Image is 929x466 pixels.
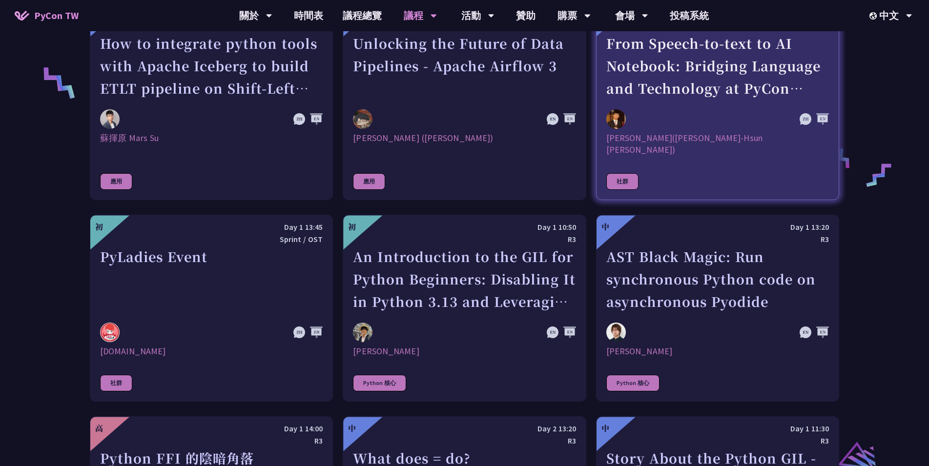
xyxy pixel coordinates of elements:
[100,375,132,391] div: 社群
[606,423,829,435] div: Day 1 11:30
[100,132,323,156] div: 蘇揮原 Mars Su
[606,323,626,342] img: Yuichiro Tachibana
[606,245,829,313] div: AST Black Magic: Run synchronous Python code on asynchronous Pyodide
[869,12,879,20] img: Locale Icon
[100,435,323,447] div: R3
[348,423,356,434] div: 中
[343,1,586,200] a: 中 Day 1 13:20 R1 Unlocking the Future of Data Pipelines - Apache Airflow 3 李唯 (Wei Lee) [PERSON_N...
[606,132,829,156] div: [PERSON_NAME]([PERSON_NAME]-Hsun [PERSON_NAME])
[90,1,333,200] a: 中 Day 2 10:50 R1 How to integrate python tools with Apache Iceberg to build ETLT pipeline on Shif...
[596,215,839,402] a: 中 Day 1 13:20 R3 AST Black Magic: Run synchronous Python code on asynchronous Pyodide Yuichiro Ta...
[100,233,323,245] div: Sprint / OST
[343,215,586,402] a: 初 Day 1 10:50 R3 An Introduction to the GIL for Python Beginners: Disabling It in Python 3.13 and...
[100,221,323,233] div: Day 1 13:45
[353,375,406,391] div: Python 核心
[353,435,576,447] div: R3
[596,1,839,200] a: 中 Day 2 14:00 R4 From Speech-to-text to AI Notebook: Bridging Language and Technology at PyCon [G...
[606,173,639,190] div: 社群
[95,221,103,233] div: 初
[100,32,323,100] div: How to integrate python tools with Apache Iceberg to build ETLT pipeline on Shift-Left Architecture
[601,221,609,233] div: 中
[34,8,79,23] span: PyCon TW
[606,345,829,357] div: [PERSON_NAME]
[606,221,829,233] div: Day 1 13:20
[15,11,29,20] img: Home icon of PyCon TW 2025
[353,323,372,342] img: Yu Saito
[606,109,626,129] img: 李昱勳 (Yu-Hsun Lee)
[5,3,88,28] a: PyCon TW
[353,32,576,100] div: Unlocking the Future of Data Pipelines - Apache Airflow 3
[606,233,829,245] div: R3
[353,173,385,190] div: 應用
[348,221,356,233] div: 初
[353,221,576,233] div: Day 1 10:50
[353,132,576,156] div: [PERSON_NAME] ([PERSON_NAME])
[353,423,576,435] div: Day 2 13:20
[606,435,829,447] div: R3
[95,423,103,434] div: 高
[601,423,609,434] div: 中
[100,423,323,435] div: Day 1 14:00
[606,375,660,391] div: Python 核心
[90,215,333,402] a: 初 Day 1 13:45 Sprint / OST PyLadies Event pyladies.tw [DOMAIN_NAME] 社群
[353,245,576,313] div: An Introduction to the GIL for Python Beginners: Disabling It in Python 3.13 and Leveraging Concu...
[353,233,576,245] div: R3
[353,345,576,357] div: [PERSON_NAME]
[100,173,132,190] div: 應用
[100,323,120,342] img: pyladies.tw
[100,345,323,357] div: [DOMAIN_NAME]
[353,109,372,129] img: 李唯 (Wei Lee)
[100,245,323,313] div: PyLadies Event
[100,109,120,129] img: 蘇揮原 Mars Su
[606,32,829,100] div: From Speech-to-text to AI Notebook: Bridging Language and Technology at PyCon [GEOGRAPHIC_DATA]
